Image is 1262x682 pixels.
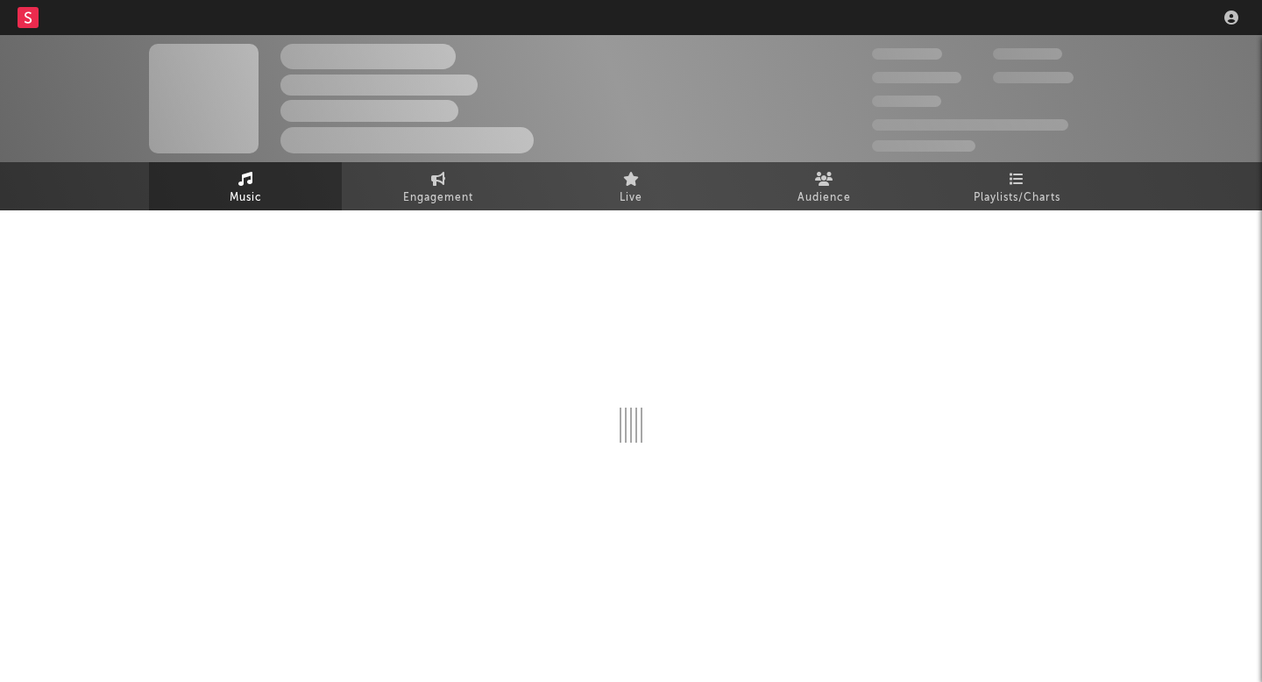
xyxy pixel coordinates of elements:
a: Music [149,162,342,210]
span: 50,000,000 Monthly Listeners [872,119,1068,131]
a: Playlists/Charts [920,162,1113,210]
span: Audience [798,188,851,209]
span: Engagement [403,188,473,209]
span: 50,000,000 [872,72,961,83]
span: Jump Score: 85.0 [872,140,975,152]
span: 300,000 [872,48,942,60]
span: Music [230,188,262,209]
a: Live [535,162,727,210]
span: Live [620,188,642,209]
span: 1,000,000 [993,72,1074,83]
span: Playlists/Charts [974,188,1060,209]
span: 100,000 [872,96,941,107]
a: Audience [727,162,920,210]
a: Engagement [342,162,535,210]
span: 100,000 [993,48,1062,60]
